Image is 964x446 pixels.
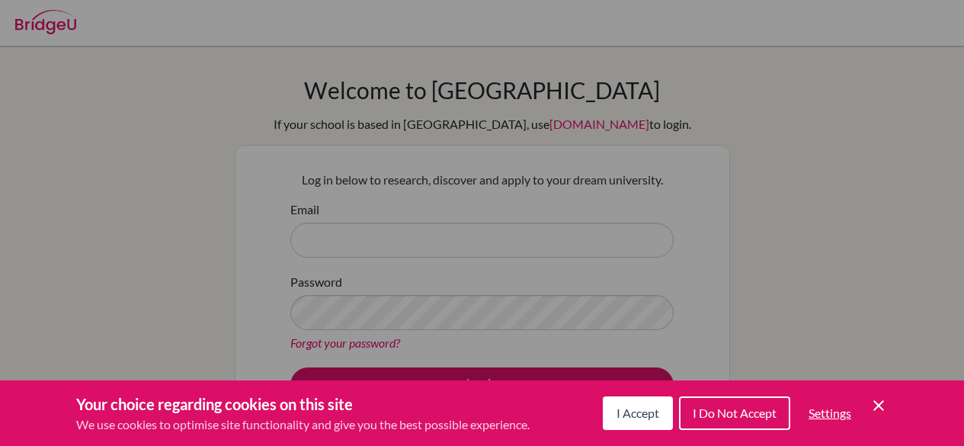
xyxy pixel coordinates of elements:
[809,406,851,420] span: Settings
[76,393,530,416] h3: Your choice regarding cookies on this site
[693,406,777,420] span: I Do Not Accept
[679,396,790,430] button: I Do Not Accept
[870,396,888,415] button: Save and close
[617,406,659,420] span: I Accept
[796,398,863,428] button: Settings
[76,416,530,434] p: We use cookies to optimise site functionality and give you the best possible experience.
[603,396,673,430] button: I Accept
